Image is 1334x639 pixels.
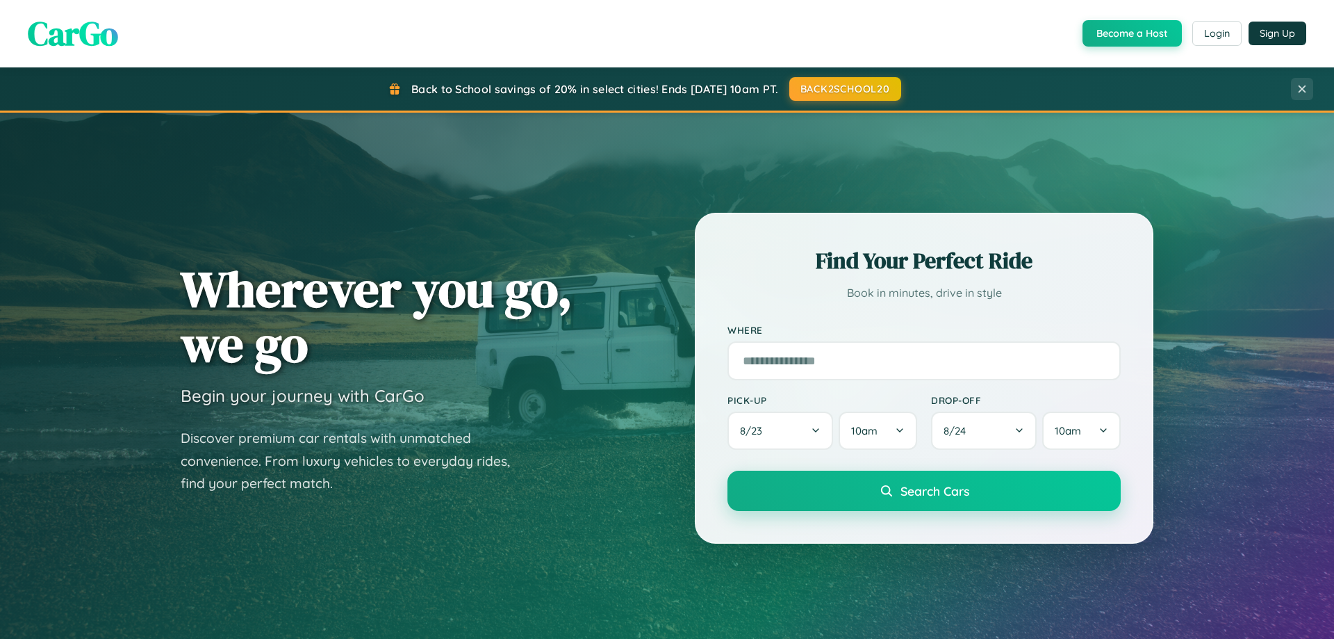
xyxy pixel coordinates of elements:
button: 10am [839,412,917,450]
span: 8 / 24 [944,424,973,437]
button: Sign Up [1249,22,1306,45]
button: Login [1192,21,1242,46]
span: Search Cars [900,483,969,499]
h3: Begin your journey with CarGo [181,385,425,406]
span: CarGo [28,10,118,56]
span: Back to School savings of 20% in select cities! Ends [DATE] 10am PT. [411,82,778,96]
p: Book in minutes, drive in style [727,283,1121,303]
button: Search Cars [727,471,1121,511]
button: 8/24 [931,412,1037,450]
h2: Find Your Perfect Ride [727,245,1121,276]
button: Become a Host [1082,20,1182,47]
label: Where [727,324,1121,336]
label: Drop-off [931,394,1121,406]
p: Discover premium car rentals with unmatched convenience. From luxury vehicles to everyday rides, ... [181,427,528,495]
label: Pick-up [727,394,917,406]
button: 10am [1042,412,1121,450]
button: 8/23 [727,412,833,450]
span: 8 / 23 [740,424,769,437]
button: BACK2SCHOOL20 [789,77,901,101]
span: 10am [1055,424,1081,437]
h1: Wherever you go, we go [181,261,573,371]
span: 10am [851,424,878,437]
